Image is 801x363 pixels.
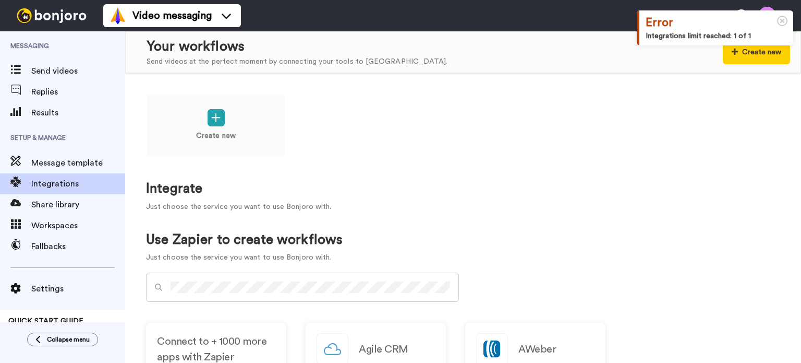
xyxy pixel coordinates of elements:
div: Error [646,15,787,31]
span: Replies [31,86,125,98]
button: Create new [723,40,790,64]
span: Video messaging [132,8,212,23]
h2: Agile CRM [359,344,408,355]
span: Message template [31,157,125,169]
span: Integrations [31,178,125,190]
span: QUICK START GUIDE [8,318,83,325]
span: Workspaces [31,219,125,232]
p: Just choose the service you want to use Bonjoro with. [146,202,780,213]
span: Send videos [31,65,125,77]
img: vm-color.svg [110,7,126,24]
span: Share library [31,198,125,211]
img: bj-logo-header-white.svg [13,8,91,23]
h1: Use Zapier to create workflows [146,232,343,248]
p: Just choose the service you want to use Bonjoro with. [146,252,343,263]
span: Results [31,107,125,119]
p: Create new [196,131,236,142]
div: Integrations limit reached: 1 of 1 [646,31,787,41]
h1: Integrate [146,181,780,196]
div: Send videos at the perfect moment by connecting your tools to [GEOGRAPHIC_DATA]. [147,56,447,67]
span: Collapse menu [47,335,90,344]
h2: AWeber [518,344,556,355]
span: Fallbacks [31,240,125,253]
button: Collapse menu [27,333,98,346]
span: Settings [31,283,125,295]
div: Your workflows [147,37,447,56]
